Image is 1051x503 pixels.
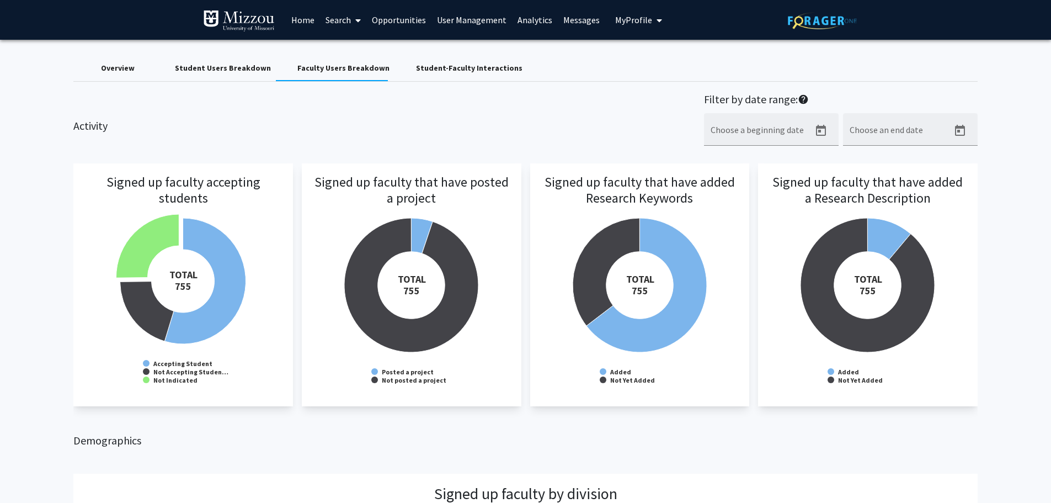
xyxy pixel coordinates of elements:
[615,14,652,25] span: My Profile
[397,273,425,297] tspan: TOTAL 755
[541,174,739,236] h3: Signed up faculty that have added Research Keywords
[416,62,522,74] div: Student-Faculty Interactions
[610,376,655,384] text: Not Yet Added
[297,62,390,74] div: Faculty Users Breakdown
[512,1,558,39] a: Analytics
[175,62,271,74] div: Student Users Breakdown
[610,368,631,376] text: Added
[153,376,198,384] text: Not Indicated
[558,1,605,39] a: Messages
[382,376,446,384] text: Not posted a project
[153,359,212,368] text: Accepting Student
[798,93,809,106] mat-icon: help
[8,453,47,495] iframe: Chat
[320,1,366,39] a: Search
[704,93,978,109] h2: Filter by date range:
[769,174,967,236] h3: Signed up faculty that have added a Research Description
[153,368,228,376] text: Not Accepting Studen…
[949,120,971,142] button: Open calendar
[626,273,654,297] tspan: TOTAL 755
[73,434,977,447] h2: Demographics
[169,268,198,293] tspan: TOTAL 755
[810,120,832,142] button: Open calendar
[837,368,859,376] text: Added
[366,1,431,39] a: Opportunities
[838,376,883,384] text: Not Yet Added
[431,1,512,39] a: User Management
[286,1,320,39] a: Home
[854,273,882,297] tspan: TOTAL 755
[73,93,108,133] h2: Activity
[203,10,275,32] img: University of Missouri Logo
[382,368,434,376] text: Posted a project
[101,62,135,74] div: Overview
[313,174,510,236] h3: Signed up faculty that have posted a project
[788,12,857,29] img: ForagerOne Logo
[84,174,282,236] h3: Signed up faculty accepting students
